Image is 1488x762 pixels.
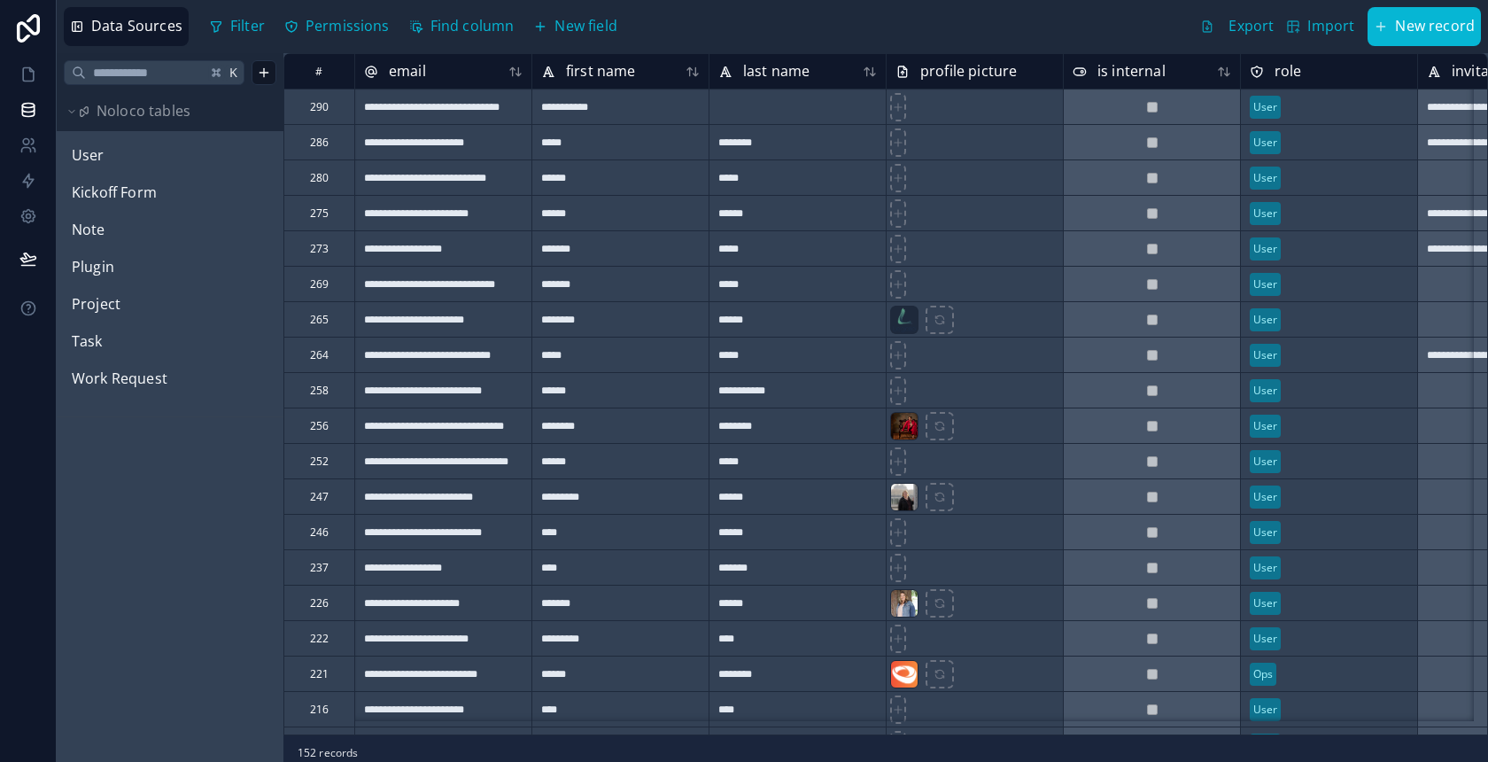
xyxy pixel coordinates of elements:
div: User [1253,559,1277,575]
span: is internal [1097,59,1166,82]
div: User [1253,346,1277,362]
span: New field [554,15,616,38]
span: last name [743,59,810,82]
a: Work Request [72,368,215,391]
div: Kickoff Form [64,179,276,207]
div: User [1253,382,1277,398]
div: Task [64,328,276,356]
div: User [1253,276,1277,292]
span: 152 records [298,746,358,760]
button: New field [527,9,623,44]
div: 256 [310,418,329,432]
a: Project [72,293,215,316]
a: Kickoff Form [72,182,215,205]
div: 237 [310,560,329,574]
span: Filter [230,15,265,38]
span: first name [566,59,636,82]
a: User [72,144,215,167]
span: Project [72,293,120,316]
div: 264 [310,347,329,362]
span: role [1275,59,1302,82]
div: User [1253,205,1277,221]
div: 273 [310,241,329,255]
span: Export [1228,15,1274,38]
div: 222 [310,631,329,645]
div: User [1253,595,1277,610]
button: Data Sources [64,7,189,46]
div: User [1253,98,1277,114]
div: User [1253,311,1277,327]
div: User [1253,240,1277,256]
span: User [72,144,105,167]
div: 258 [310,383,329,397]
a: New record [1360,7,1481,46]
div: User [1253,701,1277,717]
div: User [1253,488,1277,504]
div: 275 [310,206,329,220]
span: Import [1307,15,1354,38]
div: 247 [310,489,329,503]
div: Work Request [64,365,276,393]
div: User [1253,630,1277,646]
span: profile picture [920,59,1017,82]
span: Find column [430,15,515,38]
div: 216 [310,702,329,716]
div: Note [64,216,276,245]
div: 221 [310,666,329,680]
a: Task [72,330,215,354]
span: Plugin [72,256,114,279]
button: Export [1194,7,1280,46]
span: Noloco tables [97,100,190,123]
button: Filter [203,9,271,44]
button: Noloco tables [64,99,266,124]
div: User [64,142,276,170]
div: User [1253,134,1277,150]
span: Permissions [306,15,390,38]
div: User [1253,524,1277,540]
div: 280 [310,170,329,184]
a: Permissions [278,9,403,44]
span: K [228,66,240,78]
div: User [1253,453,1277,469]
div: Plugin [64,253,276,282]
button: New record [1368,7,1481,46]
a: Plugin [72,256,215,279]
div: Project [64,291,276,319]
a: Note [72,219,215,242]
button: Permissions [278,9,396,44]
button: Find column [403,9,521,44]
span: Work Request [72,368,167,391]
span: Task [72,330,103,354]
div: 246 [310,525,329,539]
div: 286 [310,135,329,149]
div: 290 [310,99,329,113]
button: Import [1280,7,1360,46]
div: User [1253,169,1277,185]
div: # [298,65,341,78]
span: email [389,59,426,82]
span: Data Sources [91,15,182,38]
div: 252 [310,454,329,468]
div: 265 [310,312,329,326]
span: Kickoff Form [72,182,157,205]
div: 269 [310,276,329,291]
span: Note [72,219,105,242]
span: New record [1395,15,1475,38]
div: User [1253,417,1277,433]
div: 226 [310,595,329,610]
div: Ops [1253,665,1273,681]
